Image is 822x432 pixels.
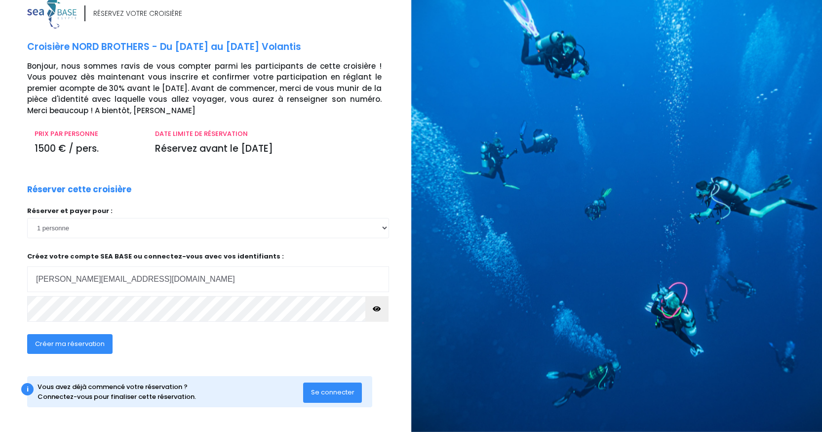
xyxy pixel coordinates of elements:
[35,142,140,156] p: 1500 € / pers.
[303,383,362,402] button: Se connecter
[27,252,389,293] p: Créez votre compte SEA BASE ou connectez-vous avec vos identifiants :
[27,183,131,196] p: Réserver cette croisière
[27,206,389,216] p: Réserver et payer pour :
[27,61,404,117] p: Bonjour, nous sommes ravis de vous compter parmi les participants de cette croisière ! Vous pouve...
[155,129,381,139] p: DATE LIMITE DE RÉSERVATION
[155,142,381,156] p: Réservez avant le [DATE]
[35,339,105,348] span: Créer ma réservation
[38,382,303,401] div: Vous avez déjà commencé votre réservation ? Connectez-vous pour finaliser cette réservation.
[93,8,182,19] div: RÉSERVEZ VOTRE CROISIÈRE
[27,266,389,292] input: Adresse email
[27,40,404,54] p: Croisière NORD BROTHERS - Du [DATE] au [DATE] Volantis
[27,334,113,354] button: Créer ma réservation
[35,129,140,139] p: PRIX PAR PERSONNE
[21,383,34,395] div: i
[303,388,362,396] a: Se connecter
[311,388,354,397] span: Se connecter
